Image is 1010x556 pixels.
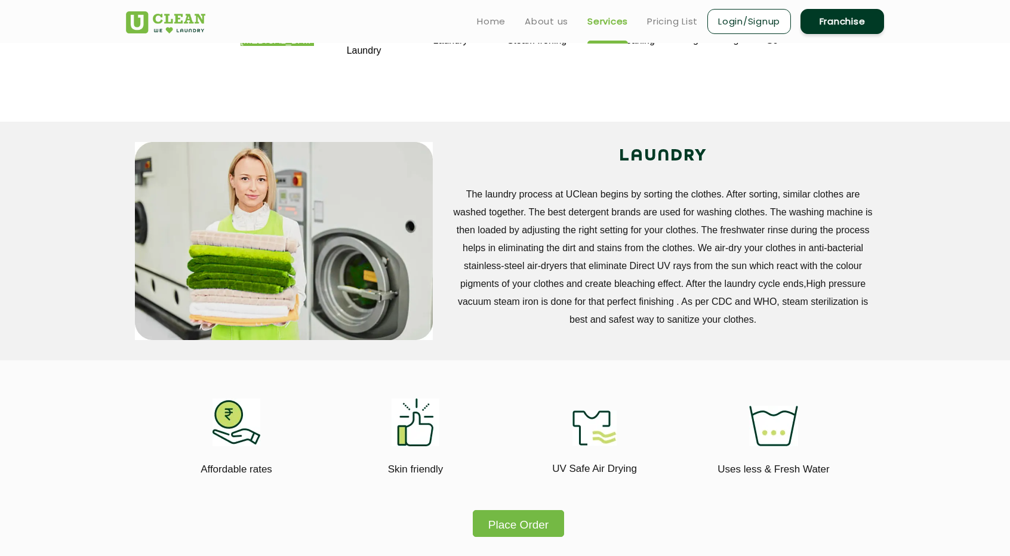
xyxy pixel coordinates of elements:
[647,14,698,29] a: Pricing List
[451,142,875,171] h2: LAUNDRY
[135,142,433,341] img: service_main_image_11zon.webp
[587,14,628,29] a: Services
[156,461,317,477] p: Affordable rates
[392,399,439,446] img: skin_friendly_11zon.webp
[707,9,791,34] a: Login/Signup
[749,406,798,446] img: uses_less_fresh_water_11zon.webp
[693,461,854,477] p: Uses less & Fresh Water
[335,461,496,477] p: Skin friendly
[572,410,617,446] img: uv_safe_air_drying_11zon.webp
[451,186,875,329] p: The laundry process at UClean begins by sorting the clothes. After sorting, similar clothes are w...
[327,35,401,56] p: Premium Laundry
[477,14,506,29] a: Home
[473,510,564,537] button: Place Order
[525,14,568,29] a: About us
[800,9,884,34] a: Franchise
[514,461,675,477] p: UV Safe Air Drying
[213,399,260,446] img: affordable_rates_11zon.webp
[126,11,205,33] img: UClean Laundry and Dry Cleaning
